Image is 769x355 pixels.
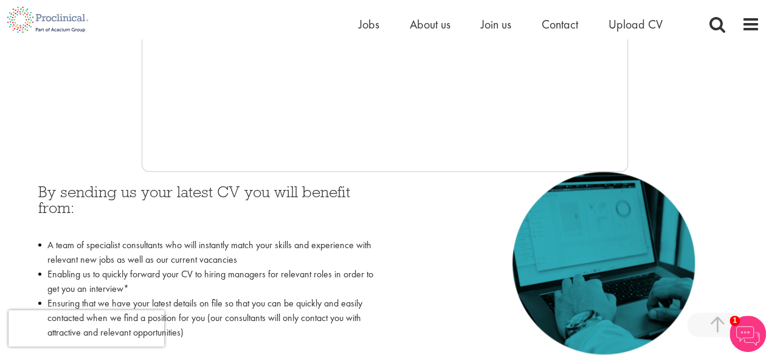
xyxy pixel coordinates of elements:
a: Join us [481,16,511,32]
a: About us [410,16,450,32]
a: Contact [542,16,578,32]
a: Jobs [359,16,379,32]
span: 1 [729,316,740,326]
li: Enabling us to quickly forward your CV to hiring managers for relevant roles in order to get you ... [38,267,376,296]
li: Ensuring that we have your latest details on file so that you can be quickly and easily contacted... [38,296,376,354]
iframe: reCAPTCHA [9,310,164,347]
img: Chatbot [729,316,766,352]
a: Upload CV [609,16,663,32]
li: A team of specialist consultants who will instantly match your skills and experience with relevan... [38,238,376,267]
h3: By sending us your latest CV you will benefit from: [38,184,376,232]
